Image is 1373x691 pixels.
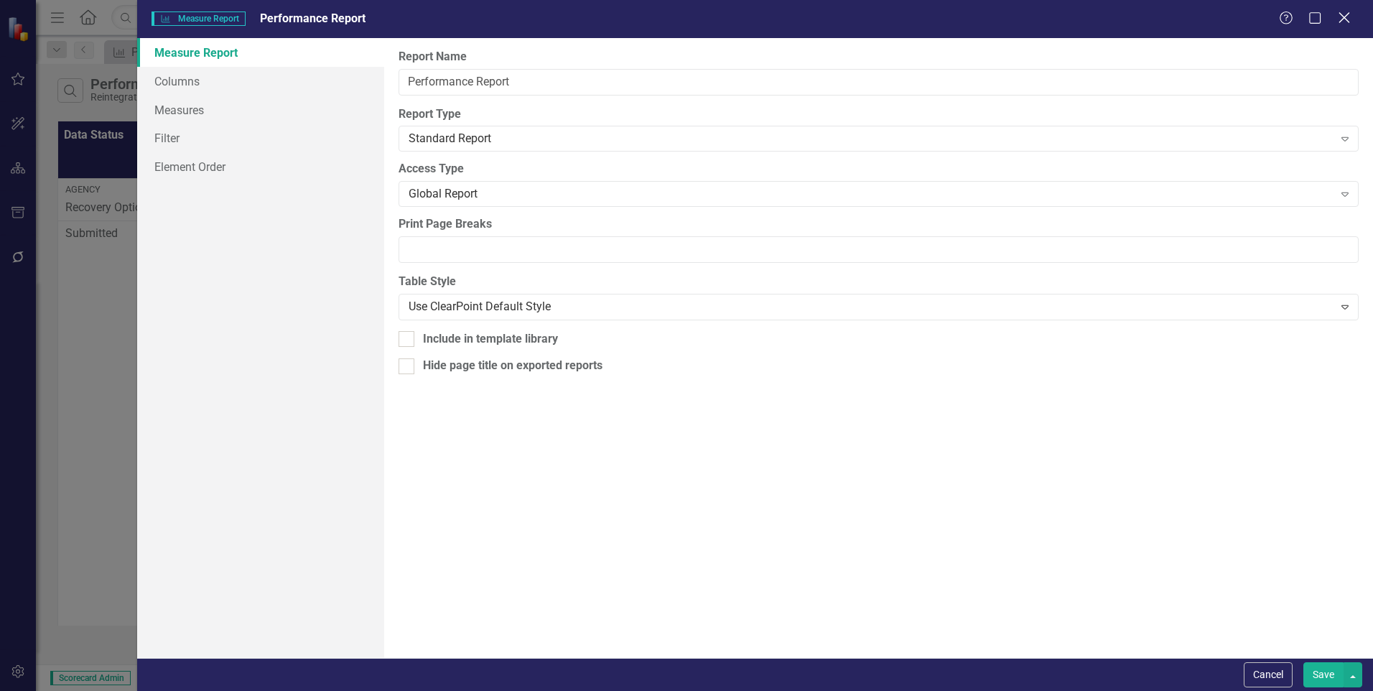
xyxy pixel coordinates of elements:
[137,124,384,152] a: Filter
[1303,662,1344,687] button: Save
[137,67,384,96] a: Columns
[152,11,245,26] span: Measure Report
[399,161,1359,177] label: Access Type
[409,186,1333,203] div: Global Report
[399,274,1359,290] label: Table Style
[399,216,1359,233] label: Print Page Breaks
[137,38,384,67] a: Measure Report
[399,49,1359,65] label: Report Name
[423,358,602,374] div: Hide page title on exported reports
[1244,662,1293,687] button: Cancel
[137,96,384,124] a: Measures
[137,152,384,181] a: Element Order
[260,11,366,25] span: Performance Report
[399,69,1359,96] input: Report Name
[399,106,1359,123] label: Report Type
[423,331,558,348] div: Include in template library
[409,131,1333,147] div: Standard Report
